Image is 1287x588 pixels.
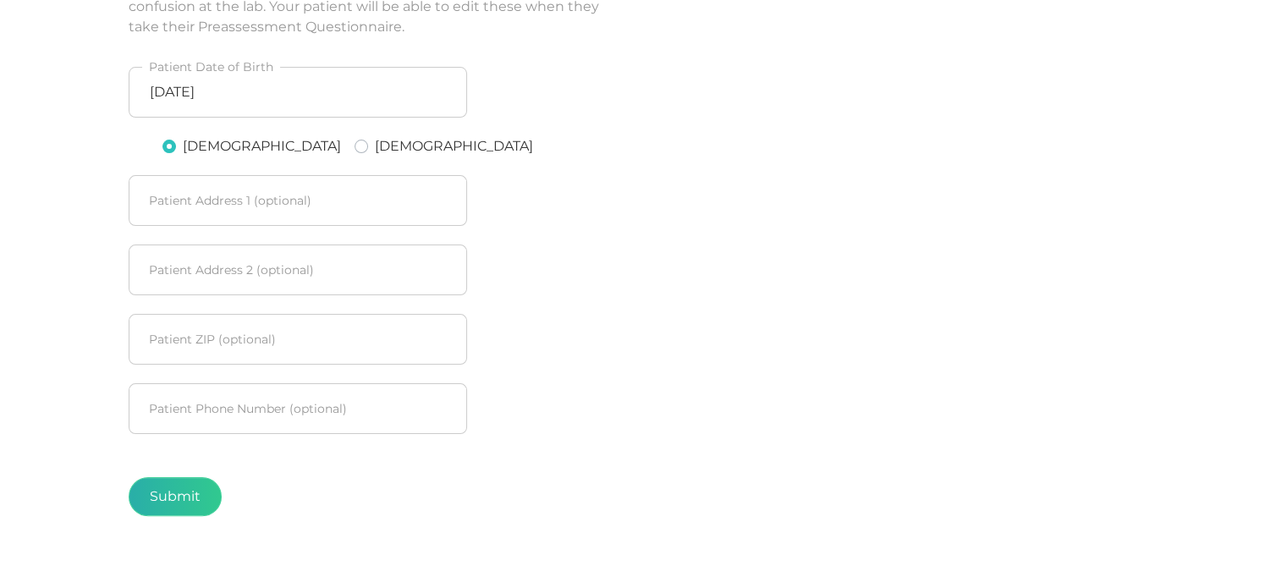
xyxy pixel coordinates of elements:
label: [DEMOGRAPHIC_DATA] [375,136,533,157]
input: Select date [129,67,467,118]
label: [DEMOGRAPHIC_DATA] [183,136,341,157]
input: Patient ZIP (optional) [129,314,467,365]
button: Submit [129,477,222,516]
input: Patient Phone Number (optional) [129,383,467,434]
input: Patient Address 2 (optional) [129,245,467,295]
input: Patient Address 1 (optional) [129,175,467,226]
